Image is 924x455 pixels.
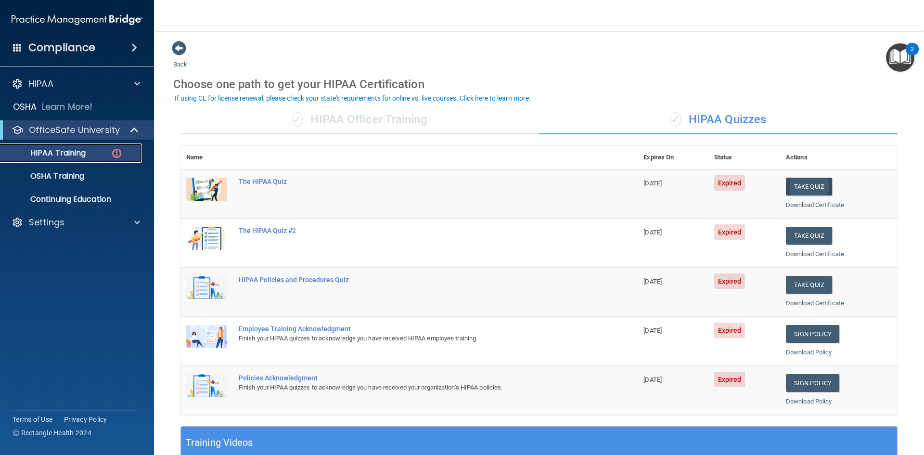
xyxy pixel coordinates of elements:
[539,105,898,134] div: HIPAA Quizzes
[28,41,95,54] h4: Compliance
[780,146,898,169] th: Actions
[12,124,140,136] a: OfficeSafe University
[29,124,120,136] p: OfficeSafe University
[12,78,140,90] a: HIPAA
[643,229,662,236] span: [DATE]
[239,382,590,393] div: Finish your HIPAA quizzes to acknowledge you have received your organization’s HIPAA policies.
[239,325,590,333] div: Employee Training Acknowledgment
[180,146,233,169] th: Name
[786,349,832,356] a: Download Policy
[786,201,844,208] a: Download Certificate
[6,148,86,158] p: HIPAA Training
[239,178,590,185] div: The HIPAA Quiz
[643,180,662,187] span: [DATE]
[714,273,745,289] span: Expired
[786,227,832,245] button: Take Quiz
[186,434,253,451] h5: Training Videos
[708,146,780,169] th: Status
[64,415,107,424] a: Privacy Policy
[638,146,708,169] th: Expires On
[786,374,839,392] a: Sign Policy
[714,175,745,191] span: Expired
[111,147,123,159] img: danger-circle.6113f641.png
[6,195,138,204] p: Continuing Education
[42,101,93,113] p: Learn More!
[175,95,531,102] div: If using CE for license renewal, please check your state's requirements for online vs. live cours...
[173,49,187,68] a: Back
[786,276,832,294] button: Take Quiz
[886,43,914,72] button: Open Resource Center, 2 new notifications
[12,10,142,29] img: PMB logo
[173,93,532,103] button: If using CE for license renewal, please check your state's requirements for online vs. live cours...
[292,112,303,127] span: ✓
[239,276,590,284] div: HIPAA Policies and Procedures Quiz
[786,250,844,258] a: Download Certificate
[643,376,662,383] span: [DATE]
[786,178,832,195] button: Take Quiz
[714,224,745,240] span: Expired
[12,217,140,228] a: Settings
[239,227,590,234] div: The HIPAA Quiz #2
[180,105,539,134] div: HIPAA Officer Training
[786,325,839,343] a: Sign Policy
[6,171,84,181] p: OSHA Training
[29,78,53,90] p: HIPAA
[173,70,905,98] div: Choose one path to get your HIPAA Certification
[29,217,64,228] p: Settings
[714,372,745,387] span: Expired
[670,112,681,127] span: ✓
[714,323,745,338] span: Expired
[13,415,52,424] a: Terms of Use
[13,101,37,113] p: OSHA
[911,49,914,62] div: 2
[643,278,662,285] span: [DATE]
[786,398,832,405] a: Download Policy
[643,327,662,334] span: [DATE]
[13,428,91,438] span: Ⓒ Rectangle Health 2024
[786,299,844,307] a: Download Certificate
[239,374,590,382] div: Policies Acknowledgment
[239,333,590,344] div: Finish your HIPAA quizzes to acknowledge you have received HIPAA employee training.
